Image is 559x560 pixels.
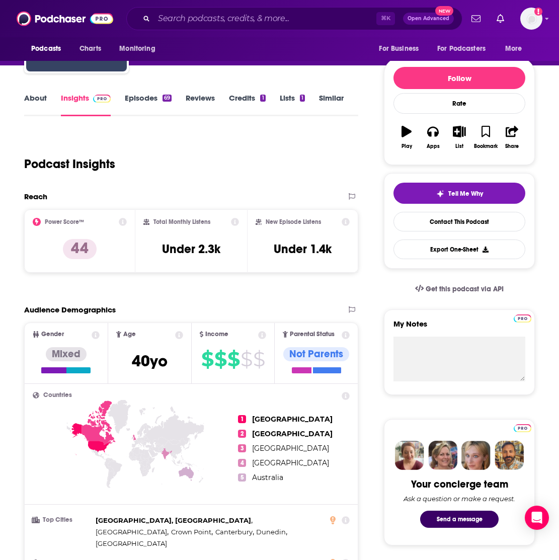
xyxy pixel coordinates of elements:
img: Podchaser Pro [514,424,531,432]
span: $ [227,351,239,367]
span: , [215,526,254,538]
h1: Podcast Insights [24,156,115,172]
h3: Top Cities [33,517,92,523]
div: List [455,143,463,149]
div: Ask a question or make a request. [404,495,515,503]
span: $ [214,351,226,367]
span: Crown Point [171,528,211,536]
a: About [24,93,47,116]
button: Show profile menu [520,8,542,30]
h2: Total Monthly Listens [153,218,210,225]
span: ⌘ K [376,12,395,25]
span: Charts [79,42,101,56]
h2: Power Score™ [45,218,84,225]
span: Age [123,331,136,338]
img: Jules Profile [461,441,491,470]
span: , [96,515,253,526]
a: Pro website [514,313,531,323]
h2: Reach [24,192,47,201]
button: Export One-Sheet [393,239,525,259]
img: tell me why sparkle [436,190,444,198]
span: Gender [41,331,64,338]
svg: Add a profile image [534,8,542,16]
div: Rate [393,93,525,114]
a: Show notifications dropdown [467,10,485,27]
span: [GEOGRAPHIC_DATA] [252,444,329,453]
input: Search podcasts, credits, & more... [154,11,376,27]
img: Podchaser Pro [93,95,111,103]
button: open menu [498,39,535,58]
h3: Under 2.3k [162,242,220,257]
span: [GEOGRAPHIC_DATA] [96,539,167,547]
button: List [446,119,472,155]
span: , [96,526,169,538]
span: 5 [238,473,246,482]
a: Reviews [186,93,215,116]
span: , [171,526,213,538]
span: $ [241,351,252,367]
span: 2 [238,430,246,438]
span: Monitoring [119,42,155,56]
div: 1 [300,95,305,102]
span: $ [253,351,265,367]
span: Canterbury [215,528,253,536]
span: For Podcasters [437,42,486,56]
div: Not Parents [283,347,349,361]
button: Send a message [420,511,499,528]
label: My Notes [393,319,525,337]
div: Search podcasts, credits, & more... [126,7,462,30]
span: More [505,42,522,56]
img: User Profile [520,8,542,30]
span: Get this podcast via API [426,285,504,293]
span: [GEOGRAPHIC_DATA] [96,528,167,536]
div: Apps [427,143,440,149]
p: 44 [63,239,97,259]
span: Logged in as gracemyron [520,8,542,30]
div: Play [402,143,412,149]
div: Open Intercom Messenger [525,506,549,530]
button: open menu [431,39,500,58]
a: Credits1 [229,93,265,116]
button: open menu [24,39,74,58]
span: Open Advanced [408,16,449,21]
span: [GEOGRAPHIC_DATA], [GEOGRAPHIC_DATA] [96,516,251,524]
img: Podchaser - Follow, Share and Rate Podcasts [17,9,113,28]
button: Apps [420,119,446,155]
a: Similar [319,93,344,116]
span: 4 [238,459,246,467]
a: Get this podcast via API [407,277,512,301]
span: 1 [238,415,246,423]
span: $ [201,351,213,367]
h2: New Episode Listens [266,218,321,225]
div: Mixed [46,347,87,361]
span: Dunedin [256,528,286,536]
span: Tell Me Why [448,190,483,198]
span: 40 yo [132,351,168,371]
a: Pro website [514,423,531,432]
div: 69 [163,95,172,102]
div: Your concierge team [411,478,508,491]
span: , [256,526,287,538]
a: Charts [73,39,107,58]
button: Share [499,119,525,155]
button: open menu [112,39,168,58]
span: [GEOGRAPHIC_DATA] [252,429,333,438]
button: tell me why sparkleTell Me Why [393,183,525,204]
span: [GEOGRAPHIC_DATA] [252,415,333,424]
a: Episodes69 [125,93,172,116]
span: New [435,6,453,16]
span: Australia [252,473,283,482]
h3: Under 1.4k [274,242,332,257]
div: 1 [260,95,265,102]
span: 3 [238,444,246,452]
h2: Audience Demographics [24,305,116,314]
span: Podcasts [31,42,61,56]
span: [GEOGRAPHIC_DATA] [252,458,329,467]
button: Follow [393,67,525,89]
span: Parental Status [290,331,335,338]
a: Show notifications dropdown [493,10,508,27]
a: InsightsPodchaser Pro [61,93,111,116]
button: Open AdvancedNew [403,13,454,25]
img: Podchaser Pro [514,314,531,323]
